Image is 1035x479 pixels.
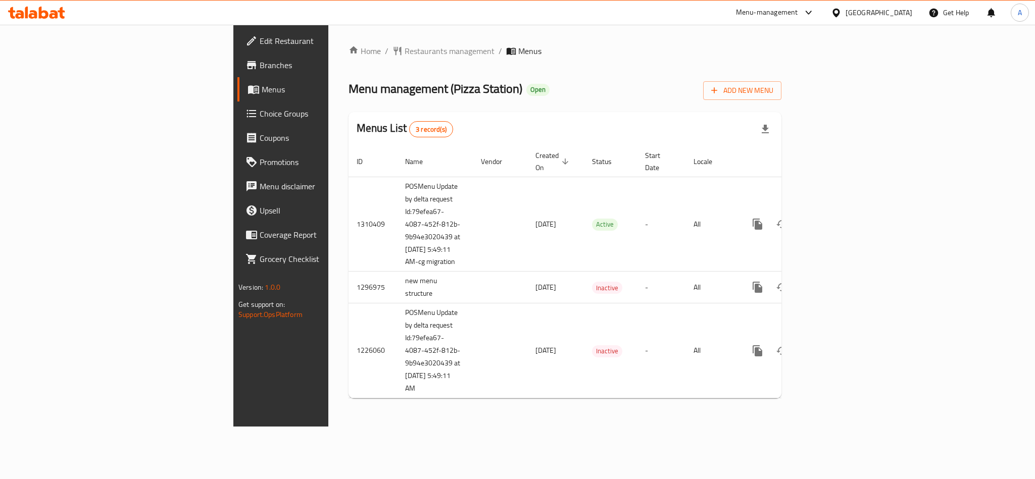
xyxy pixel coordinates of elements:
span: Branches [260,59,398,71]
button: Change Status [770,275,794,299]
table: enhanced table [349,146,851,399]
button: Change Status [770,339,794,363]
a: Coupons [237,126,406,150]
a: Upsell [237,198,406,223]
div: [GEOGRAPHIC_DATA] [846,7,912,18]
div: Inactive [592,345,622,357]
span: Upsell [260,204,398,217]
div: Menu-management [736,7,798,19]
div: Open [526,84,550,96]
span: Restaurants management [405,45,495,57]
div: Export file [753,117,777,141]
a: Choice Groups [237,101,406,126]
span: Grocery Checklist [260,253,398,265]
span: Coverage Report [260,229,398,241]
a: Restaurants management [392,45,495,57]
a: Coverage Report [237,223,406,247]
button: Add New Menu [703,81,781,100]
span: Add New Menu [711,84,773,97]
span: Created On [535,149,572,174]
li: / [499,45,502,57]
span: Vendor [481,155,515,168]
span: [DATE] [535,218,556,231]
td: POSMenu Update by delta request Id:79efea67-4087-452f-812b-9b94e3020439 at [DATE] 5:49:11 AM-cg m... [397,177,473,272]
span: ID [357,155,376,168]
span: Menus [262,83,398,95]
span: Inactive [592,345,622,357]
div: Active [592,219,618,231]
td: new menu structure [397,272,473,303]
button: more [746,339,770,363]
a: Promotions [237,150,406,174]
span: Promotions [260,156,398,168]
span: Start Date [645,149,673,174]
span: A [1018,7,1022,18]
span: Active [592,219,618,230]
a: Edit Restaurant [237,29,406,53]
span: Get support on: [238,298,285,311]
a: Support.OpsPlatform [238,308,303,321]
span: Choice Groups [260,108,398,120]
th: Actions [737,146,851,177]
button: Change Status [770,212,794,236]
h2: Menus List [357,121,453,137]
span: Menus [518,45,541,57]
nav: breadcrumb [349,45,781,57]
span: Status [592,155,625,168]
a: Branches [237,53,406,77]
td: All [685,177,737,272]
span: [DATE] [535,344,556,357]
td: - [637,177,685,272]
td: POSMenu Update by delta request Id:79efea67-4087-452f-812b-9b94e3020439 at [DATE] 5:49:11 AM [397,303,473,398]
span: Coupons [260,132,398,144]
span: 3 record(s) [410,125,453,134]
a: Grocery Checklist [237,247,406,271]
span: 1.0.0 [265,281,280,294]
span: Name [405,155,436,168]
div: Total records count [409,121,453,137]
span: Menu management ( Pizza Station ) [349,77,522,100]
td: - [637,272,685,303]
button: more [746,275,770,299]
span: [DATE] [535,281,556,294]
span: Edit Restaurant [260,35,398,47]
span: Inactive [592,282,622,294]
td: - [637,303,685,398]
a: Menu disclaimer [237,174,406,198]
td: All [685,272,737,303]
span: Open [526,85,550,94]
td: All [685,303,737,398]
span: Menu disclaimer [260,180,398,192]
span: Locale [694,155,725,168]
span: Version: [238,281,263,294]
a: Menus [237,77,406,101]
button: more [746,212,770,236]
